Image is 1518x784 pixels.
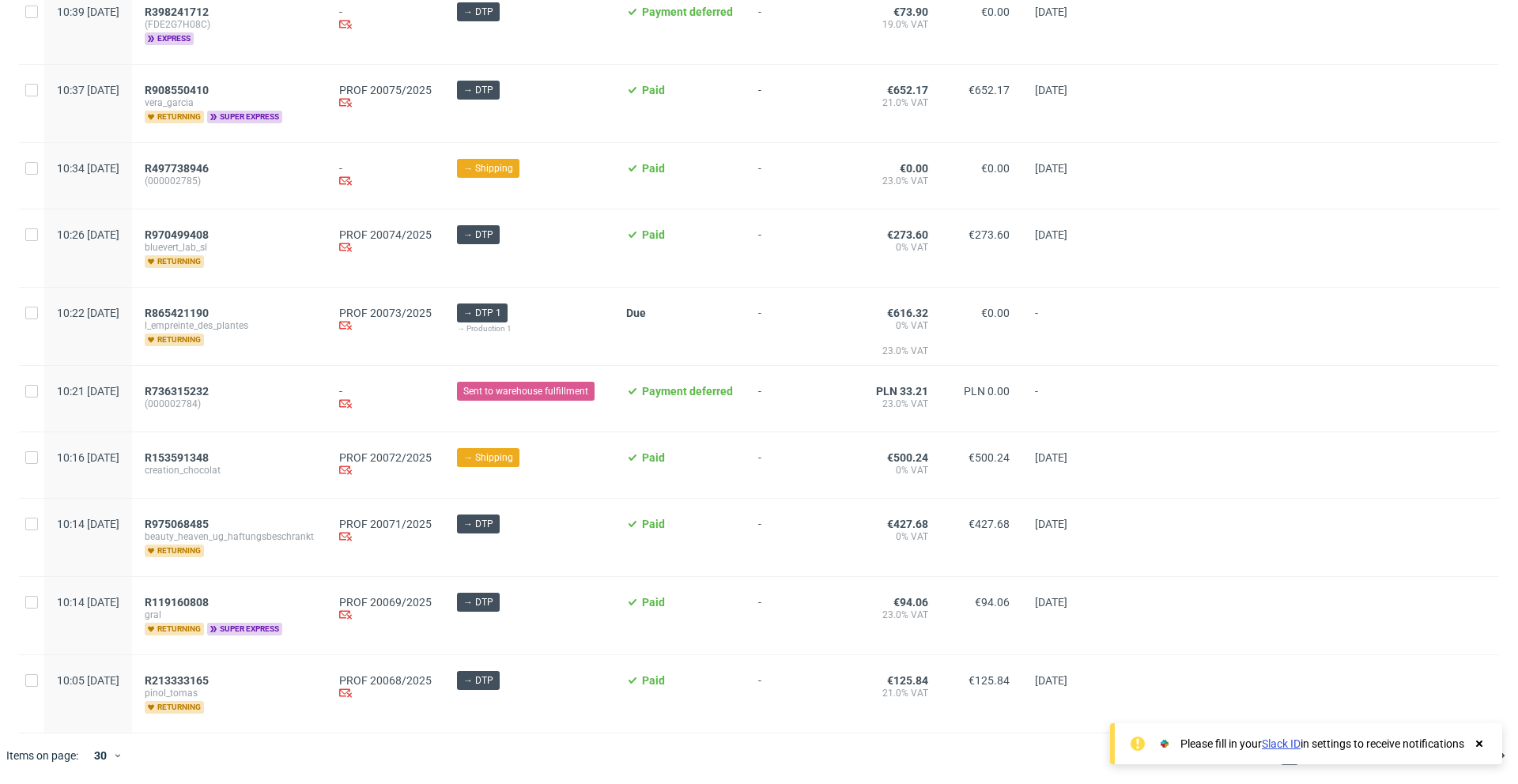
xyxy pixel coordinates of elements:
span: returning [145,334,204,346]
span: €500.24 [969,451,1010,464]
a: R153591348 [145,451,212,464]
span: 10:21 [DATE] [57,385,119,398]
span: → DTP [463,517,493,531]
span: R970499408 [145,228,209,241]
span: → DTP [463,5,493,19]
a: PROF 20075/2025 [339,84,432,96]
span: Paid [642,518,665,530]
span: [DATE] [1035,451,1067,464]
span: returning [145,701,204,714]
span: 0% VAT [861,464,928,477]
span: - [758,228,836,268]
span: €0.00 [900,162,928,175]
span: - [758,162,836,190]
span: returning [145,111,204,123]
span: - [758,518,836,557]
span: 0% VAT [861,241,928,254]
span: bluevert_lab_sl [145,241,314,254]
span: €0.00 [981,162,1010,175]
span: €94.06 [975,596,1010,609]
span: → DTP 1 [463,306,501,320]
a: PROF 20069/2025 [339,596,432,609]
span: Paid [642,451,665,464]
span: €273.60 [969,228,1010,241]
span: Due [626,307,646,319]
span: beauty_heaven_ug_haftungsbeschrankt [145,530,314,543]
span: (000002784) [145,398,314,410]
span: 0% VAT [861,319,928,345]
span: €273.60 [887,228,928,241]
span: R153591348 [145,451,209,464]
span: R865421190 [145,307,209,319]
span: - [758,307,836,346]
span: - [758,451,836,479]
a: R908550410 [145,84,212,96]
span: 23.0% VAT [861,345,928,370]
span: 10:26 [DATE] [57,228,119,241]
span: 23.0% VAT [861,398,928,410]
span: €500.24 [887,451,928,464]
span: → DTP [463,673,493,688]
span: Items on page: [6,748,78,763]
span: gral [145,609,314,621]
div: - [339,6,432,33]
span: [DATE] [1035,228,1067,241]
a: R865421190 [145,307,212,319]
span: Paid [642,162,665,175]
span: - [758,6,836,45]
span: - [758,596,836,635]
span: €427.68 [969,518,1010,530]
img: Slack [1157,736,1172,752]
a: R975068485 [145,518,212,530]
span: €125.84 [887,674,928,687]
span: returning [145,545,204,557]
a: R736315232 [145,385,212,398]
span: Paid [642,228,665,241]
a: PROF 20071/2025 [339,518,432,530]
a: R970499408 [145,228,212,241]
span: R736315232 [145,385,209,398]
span: €0.00 [981,307,1010,319]
span: → DTP [463,228,493,242]
span: pinol_tomas [145,687,314,699]
span: 10:14 [DATE] [57,518,119,530]
span: 10:34 [DATE] [57,162,119,175]
span: - [758,385,836,413]
span: → Shipping [463,161,513,175]
span: 10:37 [DATE] [57,84,119,96]
span: R497738946 [145,162,209,175]
span: 21.0% VAT [861,96,928,109]
span: returning [145,623,204,635]
span: Paid [642,84,665,96]
div: Please fill in your in settings to receive notifications [1180,736,1464,752]
span: €0.00 [981,6,1010,18]
span: super express [207,111,282,123]
span: Payment deferred [642,385,733,398]
span: 0% VAT [861,530,928,543]
span: 23.0% VAT [861,609,928,621]
a: R398241712 [145,6,212,18]
span: creation_chocolat [145,464,314,477]
span: 21.0% VAT [861,687,928,699]
span: - [1035,385,1095,413]
span: R975068485 [145,518,209,530]
span: €652.17 [969,84,1010,96]
span: returning [145,255,204,268]
span: €125.84 [969,674,1010,687]
span: super express [207,623,282,635]
span: 10:14 [DATE] [57,596,119,609]
span: (FDE2G7H08C) [145,18,314,31]
span: → Shipping [463,450,513,465]
span: express [145,32,194,45]
a: R497738946 [145,162,212,175]
span: Payment deferred [642,6,733,18]
span: €652.17 [887,84,928,96]
span: R908550410 [145,84,209,96]
span: [DATE] [1035,674,1067,687]
span: €427.68 [887,518,928,530]
span: [DATE] [1035,596,1067,609]
span: 10:05 [DATE] [57,674,119,687]
span: 10:39 [DATE] [57,6,119,18]
span: €94.06 [893,596,928,609]
span: 23.0% VAT [861,175,928,187]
